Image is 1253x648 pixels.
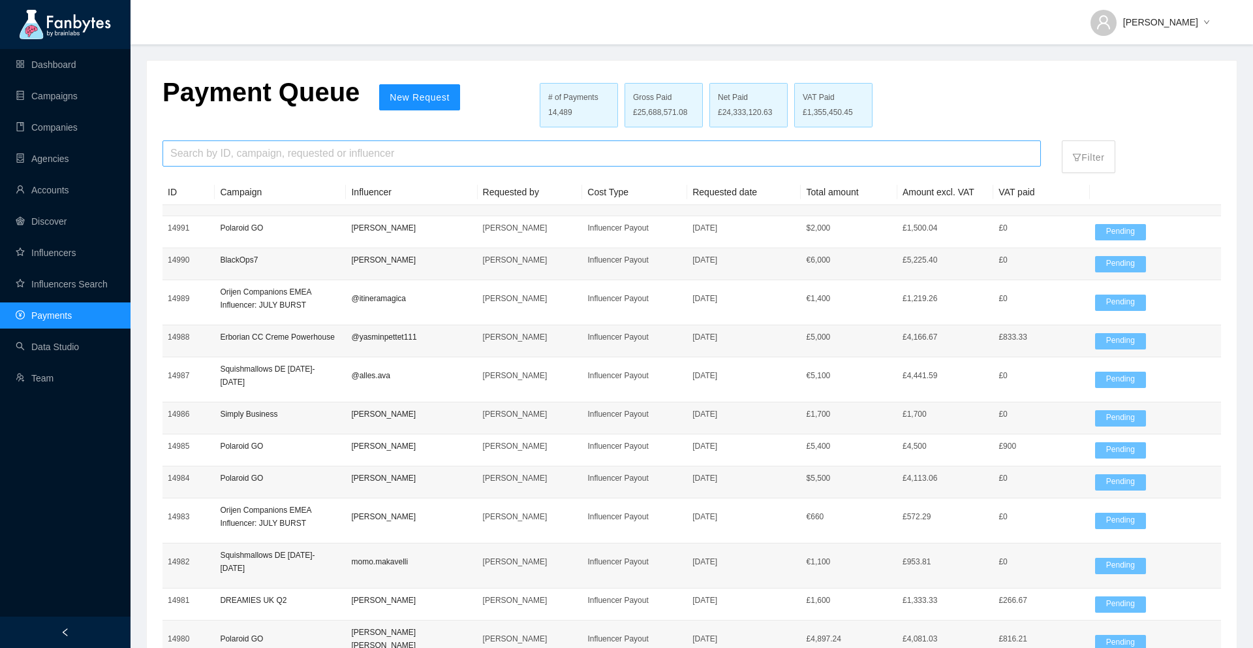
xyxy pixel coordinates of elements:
[61,628,70,637] span: left
[483,440,578,453] p: [PERSON_NAME]
[1123,15,1198,29] span: [PERSON_NAME]
[351,510,472,523] p: [PERSON_NAME]
[692,440,796,453] p: [DATE]
[998,292,1084,305] p: £0
[1080,7,1220,27] button: [PERSON_NAME]down
[587,632,682,645] p: Influencer Payout
[998,221,1084,235] p: £0
[351,221,472,235] p: [PERSON_NAME]
[379,84,460,110] button: New Request
[16,342,79,352] a: searchData Studio
[998,632,1084,645] p: £816.21
[692,221,796,235] p: [DATE]
[346,180,477,205] th: Influencer
[483,253,578,267] p: [PERSON_NAME]
[16,373,54,383] a: usergroup-addTeam
[220,504,341,530] p: Orijen Companions EMEA Influencer: JULY BURST
[1095,372,1146,388] span: Pending
[692,292,796,305] p: [DATE]
[718,91,779,104] div: Net Paid
[807,555,892,568] p: € 1,100
[801,180,897,205] th: Total amount
[587,408,682,421] p: Influencer Payout
[168,331,209,344] p: 14988
[351,331,472,344] p: @yasminpettet111
[998,440,1084,453] p: £900
[220,331,341,344] p: Erborian CC Creme Powerhouse
[692,555,796,568] p: [DATE]
[1095,474,1146,491] span: Pending
[168,555,209,568] p: 14982
[168,632,209,645] p: 14980
[168,408,209,421] p: 14986
[1095,442,1146,459] span: Pending
[903,440,988,453] p: £4,500
[483,221,578,235] p: [PERSON_NAME]
[390,92,450,103] span: New Request
[998,331,1084,344] p: £833.33
[807,510,892,523] p: € 660
[807,594,892,607] p: £ 1,600
[803,106,853,119] span: £1,355,450.45
[483,292,578,305] p: [PERSON_NAME]
[803,91,864,104] div: VAT Paid
[168,510,209,523] p: 14983
[587,472,682,485] p: Influencer Payout
[478,180,583,205] th: Requested by
[587,440,682,453] p: Influencer Payout
[351,253,472,267] p: [PERSON_NAME]
[351,408,472,421] p: [PERSON_NAME]
[548,91,610,104] div: # of Payments
[587,594,682,607] p: Influencer Payout
[998,408,1084,421] p: £0
[162,76,360,108] p: Payment Queue
[1072,144,1104,165] p: Filter
[807,253,892,267] p: € 6,000
[807,632,892,645] p: £ 4,897.24
[807,440,892,453] p: £ 5,400
[807,292,892,305] p: € 1,400
[168,594,209,607] p: 14981
[718,106,772,119] span: £24,333,120.63
[1095,295,1146,311] span: Pending
[903,221,988,235] p: £1,500.04
[807,221,892,235] p: $ 2,000
[168,221,209,235] p: 14991
[1062,140,1115,173] button: filterFilter
[998,253,1084,267] p: £0
[692,331,796,344] p: [DATE]
[351,292,472,305] p: @itineramagica
[1095,596,1146,613] span: Pending
[16,154,69,164] a: containerAgencies
[692,253,796,267] p: [DATE]
[903,292,988,305] p: £1,219.26
[1095,410,1146,427] span: Pending
[16,310,72,321] a: pay-circlePayments
[351,594,472,607] p: [PERSON_NAME]
[483,369,578,382] p: [PERSON_NAME]
[483,408,578,421] p: [PERSON_NAME]
[1095,513,1146,529] span: Pending
[903,472,988,485] p: £4,113.06
[220,221,341,235] p: Polaroid GO
[807,331,892,344] p: £ 5,000
[1096,14,1111,30] span: user
[903,555,988,568] p: £953.81
[998,555,1084,568] p: £0
[903,632,988,645] p: £4,081.03
[993,180,1089,205] th: VAT paid
[168,472,209,485] p: 14984
[548,106,572,119] span: 14,489
[1095,224,1146,240] span: Pending
[220,440,341,453] p: Polaroid GO
[16,279,108,289] a: starInfluencers Search
[903,510,988,523] p: £572.29
[692,369,796,382] p: [DATE]
[16,185,69,195] a: userAccounts
[16,216,67,227] a: radar-chartDiscover
[220,632,341,645] p: Polaroid GO
[692,472,796,485] p: [DATE]
[582,180,687,205] th: Cost Type
[351,555,472,568] p: momo.makavelli
[351,440,472,453] p: [PERSON_NAME]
